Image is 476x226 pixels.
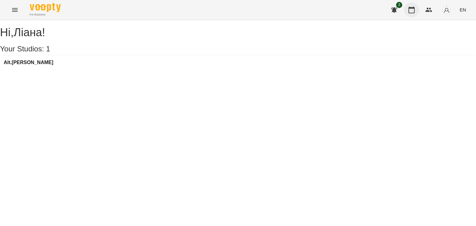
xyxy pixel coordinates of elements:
img: Voopty Logo [30,3,61,12]
img: avatar_s.png [442,6,451,14]
button: Menu [7,2,22,17]
span: EN [460,7,466,13]
a: Alt.[PERSON_NAME] [4,60,53,65]
span: 2 [396,2,402,8]
span: 1 [46,45,50,53]
button: EN [457,4,469,15]
span: For Business [30,13,61,17]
